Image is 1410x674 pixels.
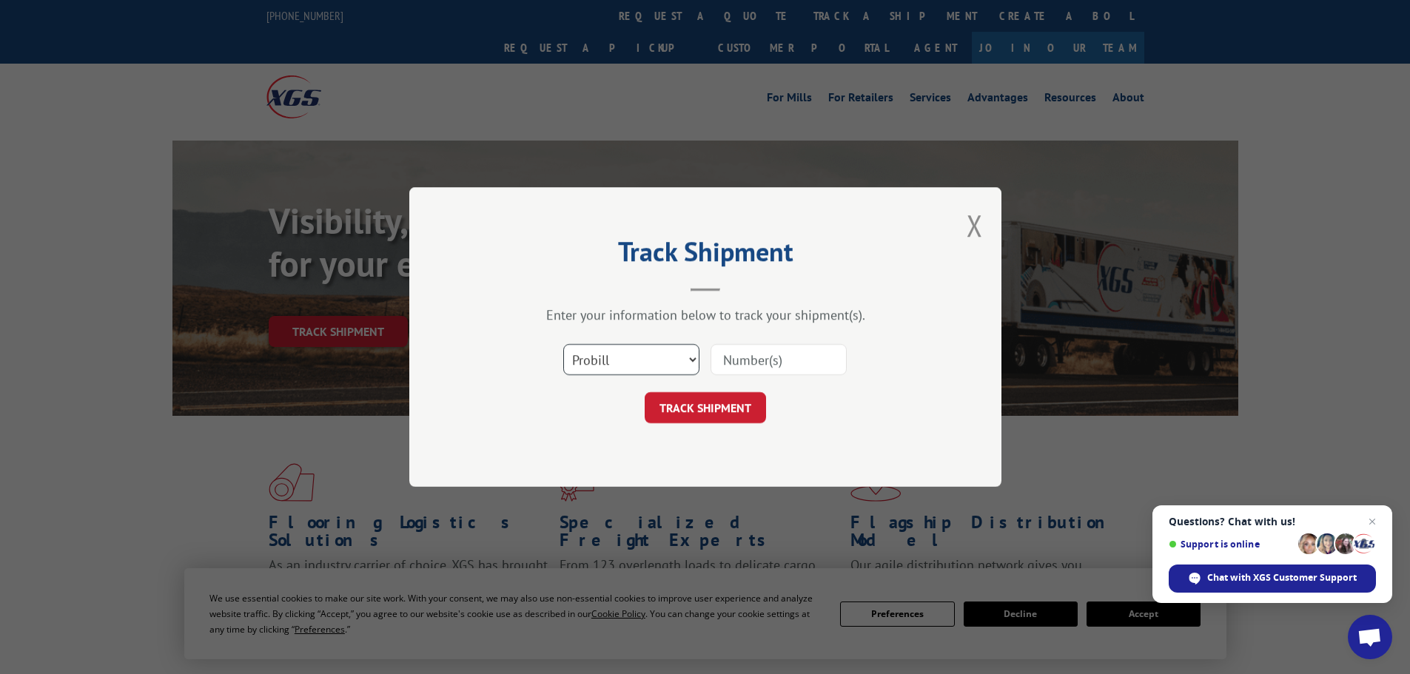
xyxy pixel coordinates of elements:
[645,392,766,423] button: TRACK SHIPMENT
[1169,539,1293,550] span: Support is online
[967,206,983,245] button: Close modal
[1207,571,1357,584] span: Chat with XGS Customer Support
[1169,516,1376,528] span: Questions? Chat with us!
[1348,615,1392,659] div: Open chat
[1169,565,1376,593] div: Chat with XGS Customer Support
[711,344,847,375] input: Number(s)
[483,241,927,269] h2: Track Shipment
[1363,513,1381,530] span: Close chat
[483,306,927,323] div: Enter your information below to track your shipment(s).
